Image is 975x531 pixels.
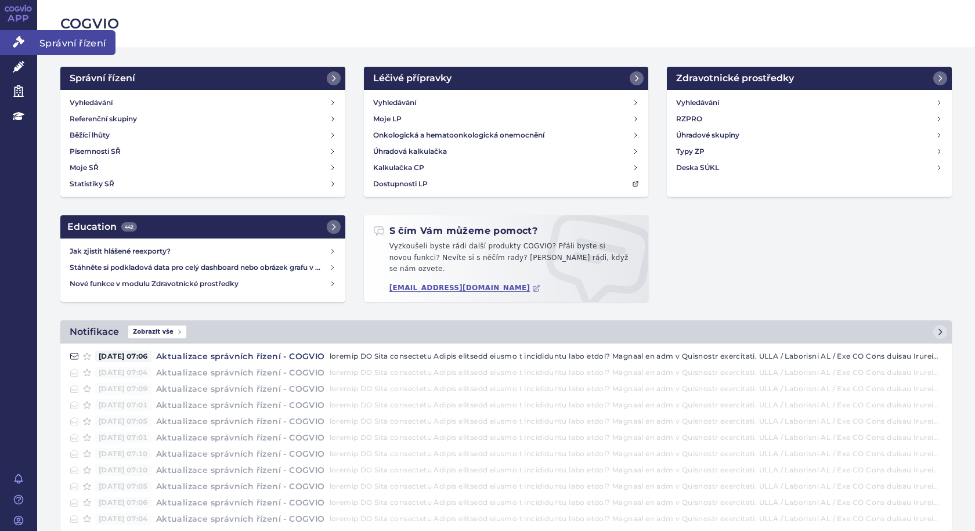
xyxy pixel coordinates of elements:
span: [DATE] 07:06 [95,497,151,508]
h4: Deska SÚKL [676,162,719,174]
h4: Úhradová kalkulačka [373,146,447,157]
span: Správní řízení [37,30,115,55]
h4: Jak zjistit hlášené reexporty? [70,245,329,257]
h4: Referenční skupiny [70,113,137,125]
h4: Statistiky SŘ [70,178,114,190]
p: loremip DO Sita consectetu Adipis elitsedd eiusmo t incididuntu labo etdol? Magnaal en adm v Quis... [330,432,943,443]
h4: Kalkulačka CP [373,162,424,174]
p: loremip DO Sita consectetu Adipis elitsedd eiusmo t incididuntu labo etdol? Magnaal en adm v Quis... [330,481,943,492]
a: Deska SÚKL [671,160,947,176]
h4: Dostupnosti LP [373,178,428,190]
span: [DATE] 07:10 [95,448,151,460]
span: [DATE] 07:04 [95,513,151,525]
h2: Notifikace [70,325,119,339]
h2: Léčivé přípravky [373,71,452,85]
h4: Onkologická a hematoonkologická onemocnění [373,129,544,141]
span: [DATE] 07:01 [95,399,151,411]
h4: Aktualizace správních řízení - COGVIO [151,464,330,476]
h2: S čím Vám můžeme pomoct? [373,225,538,237]
h4: Aktualizace správních řízení - COGVIO [151,432,330,443]
h4: Aktualizace správních řízení - COGVIO [151,448,330,460]
p: loremip DO Sita consectetu Adipis elitsedd eiusmo t incididuntu labo etdol? Magnaal en adm v Quis... [330,497,943,508]
p: loremip DO Sita consectetu Adipis elitsedd eiusmo t incididuntu labo etdol? Magnaal en adm v Quis... [330,416,943,427]
a: Typy ZP [671,143,947,160]
span: [DATE] 07:09 [95,383,151,395]
a: Nové funkce v modulu Zdravotnické prostředky [65,276,341,292]
a: RZPRO [671,111,947,127]
p: loremip DO Sita consectetu Adipis elitsedd eiusmo t incididuntu labo etdol? Magnaal en adm v Quis... [330,351,943,362]
span: [DATE] 07:01 [95,432,151,443]
h4: Typy ZP [676,146,705,157]
span: [DATE] 07:04 [95,367,151,378]
p: loremip DO Sita consectetu Adipis elitsedd eiusmo t incididuntu labo etdol? Magnaal en adm v Quis... [330,464,943,476]
a: Písemnosti SŘ [65,143,341,160]
h4: Aktualizace správních řízení - COGVIO [151,367,330,378]
span: Zobrazit vše [128,326,186,338]
h2: Správní řízení [70,71,135,85]
span: 442 [121,222,137,232]
h4: Aktualizace správních řízení - COGVIO [151,513,330,525]
h4: Aktualizace správních řízení - COGVIO [151,399,330,411]
a: Zdravotnické prostředky [667,67,952,90]
a: Stáhněte si podkladová data pro celý dashboard nebo obrázek grafu v COGVIO App modulu Analytics [65,259,341,276]
a: Onkologická a hematoonkologická onemocnění [369,127,644,143]
h4: Aktualizace správních řízení - COGVIO [151,481,330,492]
a: Správní řízení [60,67,345,90]
h4: RZPRO [676,113,702,125]
a: Léčivé přípravky [364,67,649,90]
a: Vyhledávání [65,95,341,111]
h2: Education [67,220,137,234]
h4: Aktualizace správních řízení - COGVIO [151,416,330,427]
a: NotifikaceZobrazit vše [60,320,952,344]
a: Běžící lhůty [65,127,341,143]
h4: Moje SŘ [70,162,99,174]
a: Vyhledávání [369,95,644,111]
h4: Vyhledávání [676,97,719,109]
p: Vyzkoušeli byste rádi další produkty COGVIO? Přáli byste si novou funkci? Nevíte si s něčím rady?... [373,241,640,280]
span: [DATE] 07:10 [95,464,151,476]
h4: Moje LP [373,113,402,125]
a: Úhradová kalkulačka [369,143,644,160]
h4: Vyhledávání [373,97,416,109]
p: loremip DO Sita consectetu Adipis elitsedd eiusmo t incididuntu labo etdol? Magnaal en adm v Quis... [330,383,943,395]
p: loremip DO Sita consectetu Adipis elitsedd eiusmo t incididuntu labo etdol? Magnaal en adm v Quis... [330,513,943,525]
a: Kalkulačka CP [369,160,644,176]
h4: Nové funkce v modulu Zdravotnické prostředky [70,278,329,290]
h4: Aktualizace správních řízení - COGVIO [151,351,330,362]
span: [DATE] 07:05 [95,481,151,492]
a: Dostupnosti LP [369,176,644,192]
a: Referenční skupiny [65,111,341,127]
a: Jak zjistit hlášené reexporty? [65,243,341,259]
a: Vyhledávání [671,95,947,111]
a: Moje LP [369,111,644,127]
h4: Stáhněte si podkladová data pro celý dashboard nebo obrázek grafu v COGVIO App modulu Analytics [70,262,329,273]
a: Statistiky SŘ [65,176,341,192]
h4: Běžící lhůty [70,129,110,141]
h2: Zdravotnické prostředky [676,71,794,85]
h4: Aktualizace správních řízení - COGVIO [151,383,330,395]
a: [EMAIL_ADDRESS][DOMAIN_NAME] [389,284,541,292]
a: Úhradové skupiny [671,127,947,143]
h4: Aktualizace správních řízení - COGVIO [151,497,330,508]
p: loremip DO Sita consectetu Adipis elitsedd eiusmo t incididuntu labo etdol? Magnaal en adm v Quis... [330,399,943,411]
span: [DATE] 07:05 [95,416,151,427]
a: Moje SŘ [65,160,341,176]
h2: COGVIO [60,14,952,34]
h4: Vyhledávání [70,97,113,109]
h4: Úhradové skupiny [676,129,739,141]
p: loremip DO Sita consectetu Adipis elitsedd eiusmo t incididuntu labo etdol? Magnaal en adm v Quis... [330,367,943,378]
a: Education442 [60,215,345,239]
h4: Písemnosti SŘ [70,146,121,157]
p: loremip DO Sita consectetu Adipis elitsedd eiusmo t incididuntu labo etdol? Magnaal en adm v Quis... [330,448,943,460]
span: [DATE] 07:06 [95,351,151,362]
